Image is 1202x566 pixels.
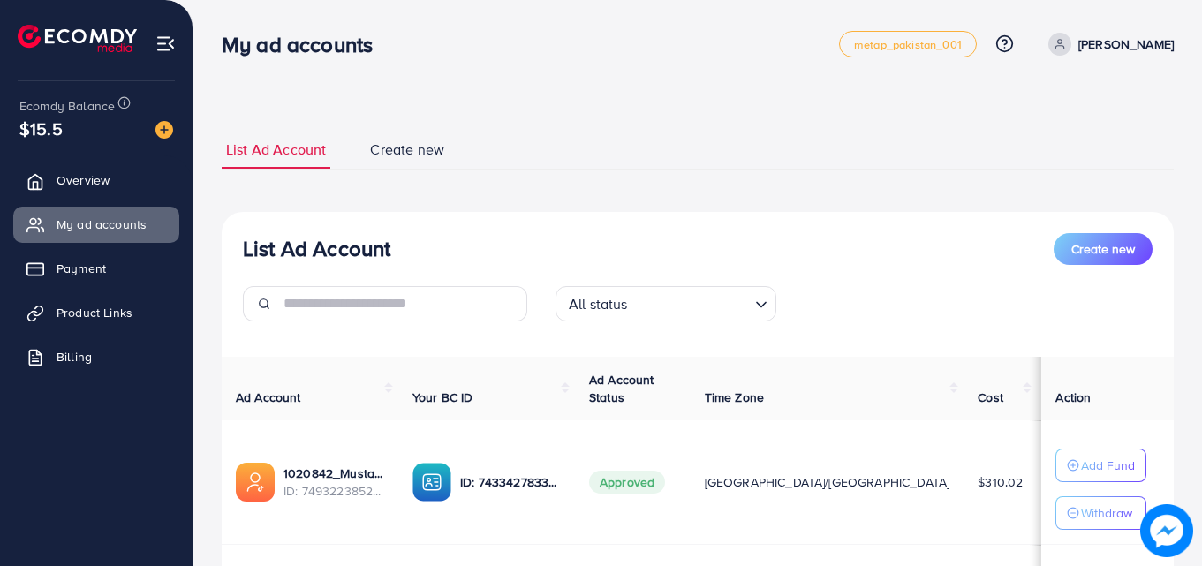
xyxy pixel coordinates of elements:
span: ID: 7493223852907200513 [283,482,384,500]
img: ic-ba-acc.ded83a64.svg [412,463,451,502]
button: Withdraw [1055,496,1146,530]
a: My ad accounts [13,207,179,242]
span: [GEOGRAPHIC_DATA]/[GEOGRAPHIC_DATA] [705,473,950,491]
a: Payment [13,251,179,286]
span: $310.02 [978,473,1023,491]
button: Create new [1054,233,1153,265]
span: Your BC ID [412,389,473,406]
a: Billing [13,339,179,374]
a: 1020842_Mustafai New1_1744652139809 [283,464,384,482]
a: Product Links [13,295,179,330]
div: <span class='underline'>1020842_Mustafai New1_1744652139809</span></br>7493223852907200513 [283,464,384,501]
h3: My ad accounts [222,32,387,57]
img: image [1145,509,1189,553]
span: Ecomdy Balance [19,97,115,115]
span: My ad accounts [57,215,147,233]
a: metap_pakistan_001 [839,31,977,57]
span: Product Links [57,304,132,321]
a: [PERSON_NAME] [1041,33,1174,56]
span: Payment [57,260,106,277]
span: Cost [978,389,1003,406]
span: Billing [57,348,92,366]
button: Add Fund [1055,449,1146,482]
span: Create new [1071,240,1135,258]
input: Search for option [633,288,748,317]
span: Ad Account [236,389,301,406]
img: image [155,121,173,139]
span: List Ad Account [226,140,326,160]
span: Action [1055,389,1091,406]
a: Overview [13,162,179,198]
img: logo [18,25,137,52]
span: Time Zone [705,389,764,406]
span: Overview [57,171,110,189]
p: ID: 7433427833025871873 [460,472,561,493]
p: Add Fund [1081,455,1135,476]
img: ic-ads-acc.e4c84228.svg [236,463,275,502]
h3: List Ad Account [243,236,390,261]
p: Withdraw [1081,502,1132,524]
p: [PERSON_NAME] [1078,34,1174,55]
span: Ad Account Status [589,371,654,406]
span: Approved [589,471,665,494]
span: $15.5 [19,116,63,141]
span: metap_pakistan_001 [854,39,962,50]
span: Create new [370,140,444,160]
img: menu [155,34,176,54]
span: All status [565,291,631,317]
div: Search for option [556,286,776,321]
